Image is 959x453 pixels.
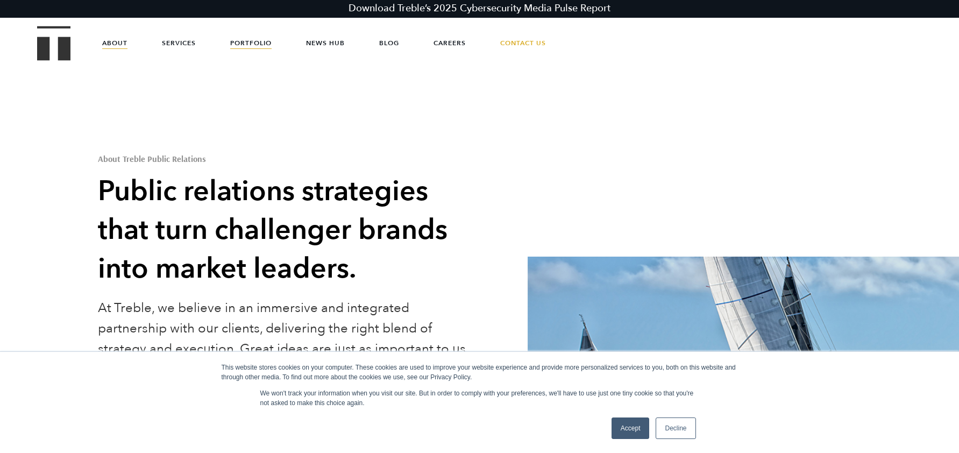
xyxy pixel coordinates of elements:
[230,27,272,59] a: Portfolio
[656,417,695,439] a: Decline
[38,27,70,60] a: Treble Homepage
[98,172,476,288] h2: Public relations strategies that turn challenger brands into market leaders.
[434,27,466,59] a: Careers
[306,27,345,59] a: News Hub
[222,363,738,382] div: This website stores cookies on your computer. These cookies are used to improve your website expe...
[379,27,399,59] a: Blog
[98,154,476,163] h1: About Treble Public Relations
[260,388,699,408] p: We won't track your information when you visit our site. But in order to comply with your prefere...
[102,27,127,59] a: About
[37,26,71,60] img: Treble logo
[612,417,650,439] a: Accept
[500,27,546,59] a: Contact Us
[162,27,196,59] a: Services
